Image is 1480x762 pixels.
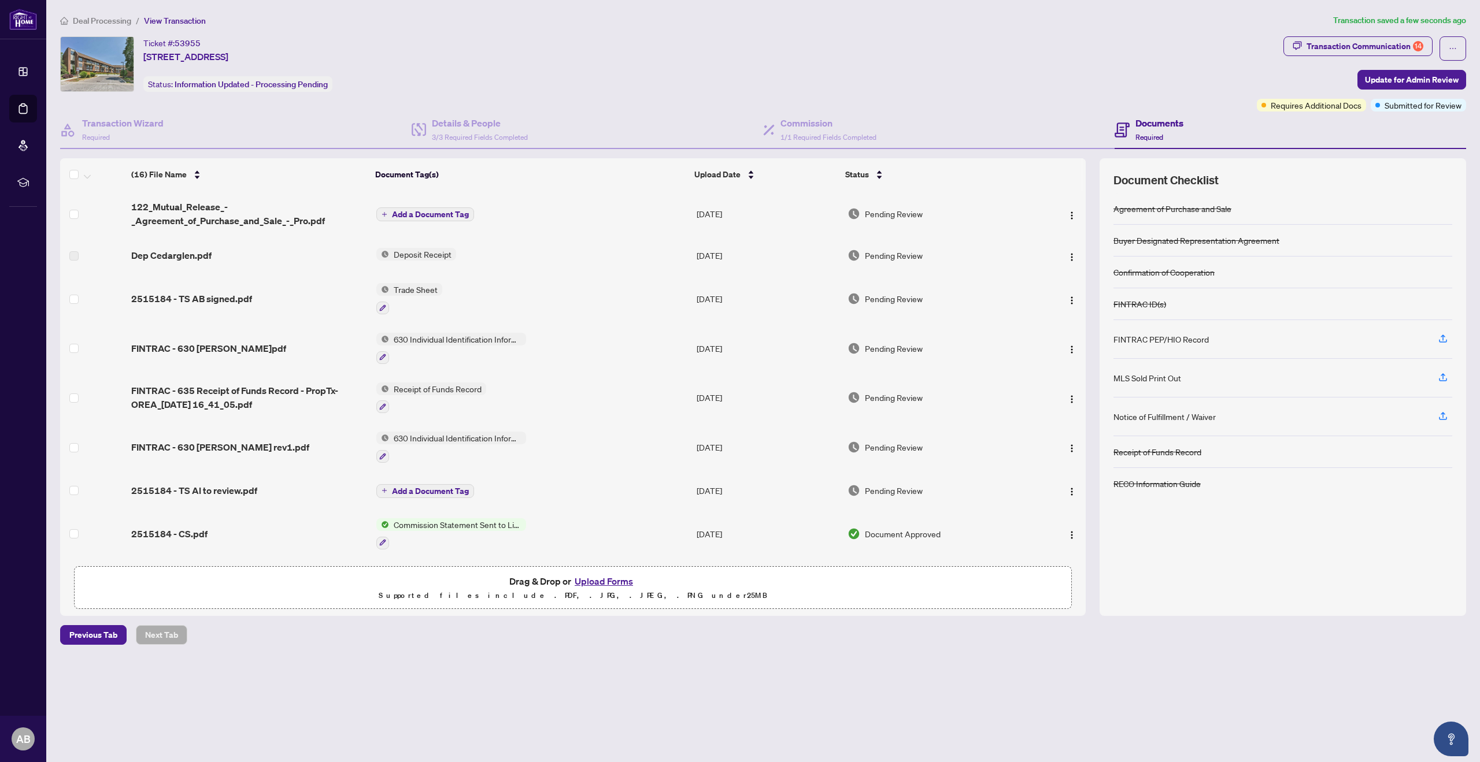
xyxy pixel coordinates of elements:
span: Add a Document Tag [392,487,469,495]
button: Transaction Communication14 [1283,36,1433,56]
button: Logo [1063,481,1081,500]
button: Logo [1063,246,1081,265]
td: Sep/19/2025 [692,559,843,608]
img: Status Icon [376,382,389,395]
span: Information Updated - Processing Pending [175,79,328,90]
span: Pending Review [865,249,923,262]
span: Pending Review [865,441,923,454]
button: Update for Admin Review [1357,70,1466,90]
button: Logo [1063,205,1081,223]
th: Document Tag(s) [371,158,690,191]
span: 122_Mutual_Release_-_Agreement_of_Purchase_and_Sale_-_Pro.pdf [131,200,367,228]
h4: Transaction Wizard [82,116,164,130]
span: Update for Admin Review [1365,70,1459,89]
div: Confirmation of Cooperation [1113,266,1215,278]
img: Logo [1067,530,1076,540]
span: 630 Individual Identification Information Record [389,432,526,444]
img: IMG-W12337946_1.jpg [61,37,134,91]
span: Deal Processing [73,16,131,26]
li: / [136,14,139,27]
button: Add a Document Tag [376,207,474,221]
span: AB [16,731,31,747]
span: FINTRAC - 635 Receipt of Funds Record - PropTx-OREA_[DATE] 16_41_05.pdf [131,384,367,411]
img: logo [9,9,37,30]
span: [STREET_ADDRESS] [143,50,228,64]
td: [DATE] [692,373,843,423]
h4: Commission [780,116,876,130]
button: Logo [1063,339,1081,358]
div: Notice of Fulfillment / Waiver [1113,410,1216,423]
button: Open asap [1434,722,1468,756]
img: Document Status [848,292,860,305]
img: Status Icon [376,432,389,444]
td: [DATE] [692,422,843,472]
span: Pending Review [865,484,923,497]
span: Pending Review [865,391,923,404]
img: Document Status [848,484,860,497]
span: View Transaction [144,16,206,26]
span: Commission Statement Sent to Listing Brokerage [389,518,526,531]
button: Status IconReceipt of Funds Record [376,382,486,414]
span: 1/1 Required Fields Completed [780,133,876,142]
img: Document Status [848,249,860,262]
span: Pending Review [865,207,923,220]
span: 630 Individual Identification Information Record [389,333,526,345]
button: Status Icon630 Individual Identification Information Record [376,333,526,364]
span: Previous Tab [69,626,117,644]
span: Submitted for Review [1385,99,1461,111]
button: Logo [1063,438,1081,456]
div: Buyer Designated Representation Agreement [1113,234,1279,247]
img: Document Status [848,342,860,355]
span: FINTRAC - 630 [PERSON_NAME]pdf [131,341,286,355]
p: Supported files include .PDF, .JPG, .JPEG, .PNG under 25 MB [82,589,1064,603]
span: Dep Cedarglen.pdf [131,248,212,262]
span: Document Checklist [1113,172,1219,188]
h4: Documents [1135,116,1183,130]
span: Upload Date [694,168,741,181]
span: Required [82,133,110,142]
button: Next Tab [136,625,187,645]
td: [DATE] [692,509,843,559]
span: 2515184 - TS Al to review.pdf [131,484,257,497]
img: Logo [1067,211,1076,220]
span: ellipsis [1449,44,1457,53]
div: Receipt of Funds Record [1113,445,1201,458]
div: Ticket #: [143,36,201,50]
span: FINTRAC - 630 [PERSON_NAME] rev1.pdf [131,440,309,454]
img: Status Icon [376,518,389,531]
button: Status IconCommission Statement Sent to Listing Brokerage [376,518,526,549]
img: Document Status [848,207,860,220]
span: 3/3 Required Fields Completed [432,133,528,142]
td: [DATE] [692,472,843,509]
span: plus [382,488,387,493]
span: Status [845,168,869,181]
article: Transaction saved a few seconds ago [1333,14,1466,27]
img: Status Icon [376,248,389,261]
h4: Details & People [432,116,528,130]
div: Status: [143,76,332,92]
td: [DATE] [692,237,843,274]
img: Document Status [848,441,860,454]
span: 53955 [175,38,201,49]
button: Status Icon630 Individual Identification Information Record [376,432,526,463]
th: Status [841,158,1029,191]
img: Logo [1067,345,1076,354]
span: 2515184 - TS AB signed.pdf [131,292,252,306]
span: Receipt of Funds Record [389,382,486,395]
span: Add a Document Tag [392,210,469,218]
img: Status Icon [376,283,389,296]
div: Transaction Communication [1307,37,1423,55]
button: Upload Forms [571,574,637,589]
button: Previous Tab [60,625,127,645]
span: Trade Sheet [389,283,442,296]
td: [DATE] [692,191,843,237]
img: Document Status [848,527,860,540]
img: Document Status [848,391,860,404]
button: Add a Document Tag [376,483,474,498]
div: RECO Information Guide [1113,477,1201,490]
div: Agreement of Purchase and Sale [1113,202,1231,215]
img: Logo [1067,395,1076,404]
div: MLS Sold Print Out [1113,371,1181,384]
button: Status IconDeposit Receipt [376,248,456,261]
img: Logo [1067,444,1076,453]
